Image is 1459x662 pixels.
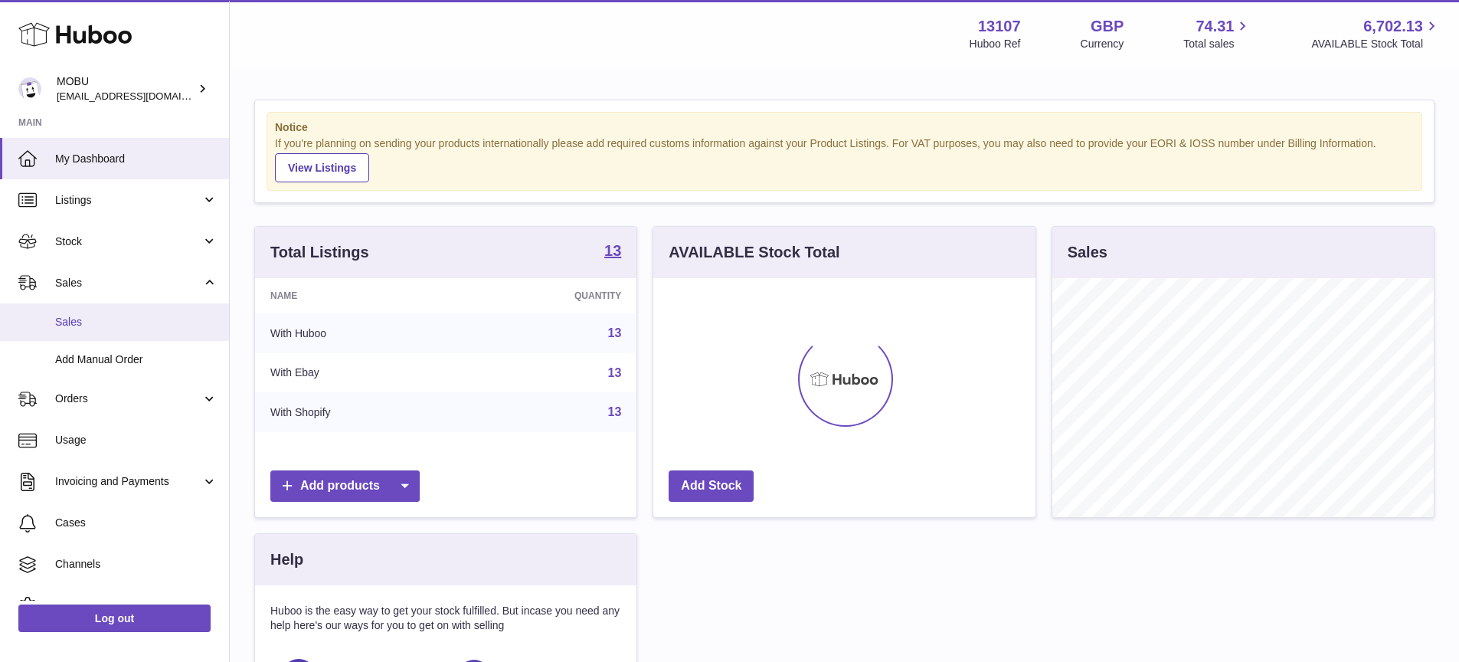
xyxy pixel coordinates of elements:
div: Huboo Ref [970,37,1021,51]
span: Add Manual Order [55,352,218,367]
td: With Huboo [255,313,461,353]
span: Invoicing and Payments [55,474,201,489]
a: Log out [18,605,211,632]
span: 6,702.13 [1363,16,1423,37]
div: If you're planning on sending your products internationally please add required customs informati... [275,136,1414,182]
a: View Listings [275,153,369,182]
a: 74.31 Total sales [1183,16,1251,51]
span: [EMAIL_ADDRESS][DOMAIN_NAME] [57,90,225,102]
a: 6,702.13 AVAILABLE Stock Total [1311,16,1441,51]
span: Usage [55,433,218,447]
th: Name [255,278,461,313]
span: Orders [55,392,201,406]
th: Quantity [461,278,637,313]
span: Stock [55,234,201,249]
span: My Dashboard [55,152,218,166]
p: Huboo is the easy way to get your stock fulfilled. But incase you need any help here's our ways f... [270,604,621,633]
span: 74.31 [1196,16,1234,37]
span: Channels [55,557,218,572]
td: With Ebay [255,353,461,393]
a: Add products [270,470,420,502]
h3: AVAILABLE Stock Total [669,242,839,263]
span: Total sales [1183,37,1251,51]
strong: GBP [1091,16,1124,37]
h3: Sales [1068,242,1107,263]
strong: Notice [275,120,1414,135]
div: Currency [1081,37,1124,51]
strong: 13107 [978,16,1021,37]
a: 13 [608,366,622,379]
strong: 13 [604,243,621,258]
a: 13 [608,326,622,339]
h3: Total Listings [270,242,369,263]
div: MOBU [57,74,195,103]
a: Add Stock [669,470,754,502]
h3: Help [270,549,303,570]
td: With Shopify [255,392,461,432]
span: Sales [55,315,218,329]
img: mo@mobu.co.uk [18,77,41,100]
a: 13 [608,405,622,418]
span: AVAILABLE Stock Total [1311,37,1441,51]
span: Cases [55,516,218,530]
span: Listings [55,193,201,208]
span: Sales [55,276,201,290]
a: 13 [604,243,621,261]
span: Settings [55,598,218,613]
